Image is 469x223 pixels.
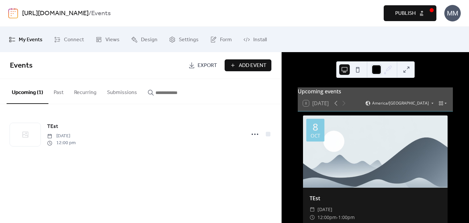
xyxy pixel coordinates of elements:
[22,7,89,20] a: [URL][DOMAIN_NAME]
[317,206,332,213] span: [DATE]
[102,79,142,103] button: Submissions
[311,133,320,138] div: Oct
[126,29,162,49] a: Design
[372,101,429,105] span: America/[GEOGRAPHIC_DATA]
[7,79,48,104] button: Upcoming (1)
[183,59,222,71] a: Export
[298,87,453,95] div: Upcoming events
[179,35,199,45] span: Settings
[64,35,84,45] span: Connect
[164,29,204,49] a: Settings
[47,133,76,140] span: [DATE]
[310,195,320,202] a: TEst
[91,29,124,49] a: Views
[338,213,355,221] span: 1:00pm
[105,35,120,45] span: Views
[91,7,111,20] b: Events
[253,35,267,45] span: Install
[19,35,42,45] span: My Events
[10,58,33,73] span: Events
[238,29,272,49] a: Install
[395,10,416,17] span: Publish
[220,35,232,45] span: Form
[317,213,337,221] span: 12:00pm
[8,8,18,18] img: logo
[225,59,271,71] button: Add Event
[239,62,266,70] span: Add Event
[205,29,237,49] a: Form
[313,122,318,132] div: 8
[48,79,69,103] button: Past
[89,7,91,20] b: /
[444,5,461,21] div: MM
[198,62,217,70] span: Export
[47,122,58,131] a: TEst
[47,123,58,131] span: TEst
[310,213,315,221] div: ​
[141,35,157,45] span: Design
[337,213,338,221] span: -
[49,29,89,49] a: Connect
[384,5,436,21] button: Publish
[4,29,47,49] a: My Events
[310,206,315,213] div: ​
[69,79,102,103] button: Recurring
[47,140,76,146] span: 12:00 pm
